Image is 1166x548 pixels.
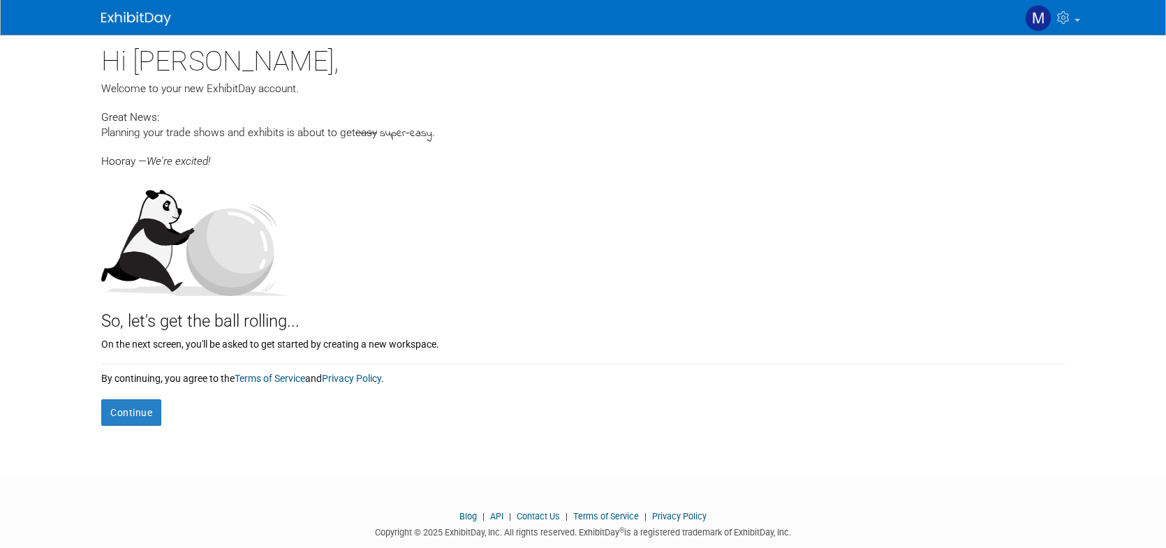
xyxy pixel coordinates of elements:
sup: ® [619,526,624,534]
span: super-easy [380,126,432,142]
span: | [479,511,488,521]
span: | [562,511,571,521]
a: Terms of Service [573,511,639,521]
div: By continuing, you agree to the and . [101,364,1065,385]
img: Let's get the ball rolling [101,176,290,296]
a: Privacy Policy [322,373,381,384]
span: | [505,511,515,521]
div: So, let's get the ball rolling... [101,296,1065,334]
a: Blog [459,511,477,521]
div: Welcome to your new ExhibitDay account. [101,81,1065,96]
a: Contact Us [517,511,560,521]
img: ExhibitDay [101,12,171,26]
div: On the next screen, you'll be asked to get started by creating a new workspace. [101,334,1065,351]
span: We're excited! [147,155,210,168]
a: API [490,511,503,521]
a: Terms of Service [235,373,305,384]
span: | [641,511,650,521]
button: Continue [101,399,161,426]
div: Planning your trade shows and exhibits is about to get . [101,125,1065,142]
div: Hooray — [101,142,1065,169]
a: Privacy Policy [652,511,707,521]
div: Great News: [101,109,1065,125]
img: Megan Gibson [1025,5,1051,31]
div: Hi [PERSON_NAME], [101,35,1065,81]
span: easy [355,126,377,139]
